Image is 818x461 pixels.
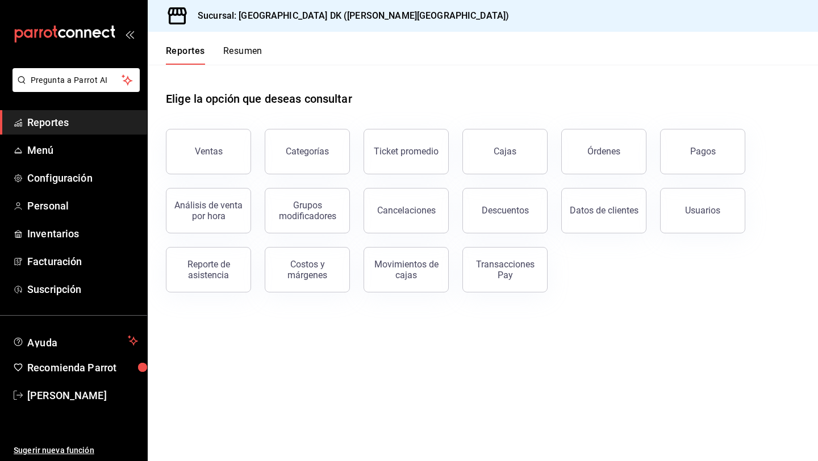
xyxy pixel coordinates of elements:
[31,74,122,86] span: Pregunta a Parrot AI
[265,247,350,292] button: Costos y márgenes
[166,188,251,233] button: Análisis de venta por hora
[166,45,205,65] button: Reportes
[374,146,439,157] div: Ticket promedio
[570,205,638,216] div: Datos de clientes
[561,129,646,174] button: Órdenes
[482,205,529,216] div: Descuentos
[265,129,350,174] button: Categorías
[272,200,343,221] div: Grupos modificadores
[27,254,138,269] span: Facturación
[125,30,134,39] button: open_drawer_menu
[173,200,244,221] div: Análisis de venta por hora
[494,145,517,158] div: Cajas
[265,188,350,233] button: Grupos modificadores
[27,198,138,213] span: Personal
[364,188,449,233] button: Cancelaciones
[27,170,138,186] span: Configuración
[561,188,646,233] button: Datos de clientes
[660,188,745,233] button: Usuarios
[364,129,449,174] button: Ticket promedio
[690,146,716,157] div: Pagos
[470,259,540,280] div: Transacciones Pay
[8,82,140,94] a: Pregunta a Parrot AI
[27,143,138,158] span: Menú
[27,115,138,130] span: Reportes
[377,205,436,216] div: Cancelaciones
[272,259,343,280] div: Costos y márgenes
[587,146,620,157] div: Órdenes
[223,45,262,65] button: Resumen
[27,334,123,347] span: Ayuda
[462,188,548,233] button: Descuentos
[660,129,745,174] button: Pagos
[685,205,720,216] div: Usuarios
[462,129,548,174] a: Cajas
[195,146,223,157] div: Ventas
[173,259,244,280] div: Reporte de asistencia
[462,247,548,292] button: Transacciones Pay
[286,146,329,157] div: Categorías
[166,129,251,174] button: Ventas
[166,45,262,65] div: navigation tabs
[189,9,509,23] h3: Sucursal: [GEOGRAPHIC_DATA] DK ([PERSON_NAME][GEOGRAPHIC_DATA])
[14,445,138,456] span: Sugerir nueva función
[27,226,138,241] span: Inventarios
[27,360,138,375] span: Recomienda Parrot
[27,282,138,297] span: Suscripción
[166,90,352,107] h1: Elige la opción que deseas consultar
[27,388,138,403] span: [PERSON_NAME]
[166,247,251,292] button: Reporte de asistencia
[12,68,140,92] button: Pregunta a Parrot AI
[371,259,441,280] div: Movimientos de cajas
[364,247,449,292] button: Movimientos de cajas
